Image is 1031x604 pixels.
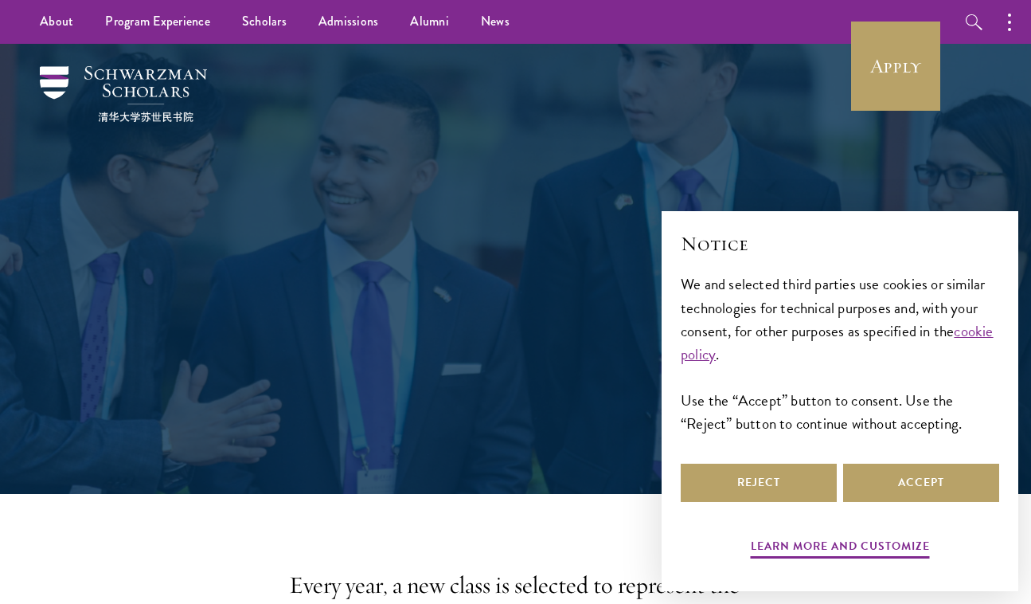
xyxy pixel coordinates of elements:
h2: Notice [681,230,999,257]
button: Learn more and customize [751,536,930,561]
button: Accept [843,464,999,502]
a: Apply [851,22,940,111]
div: We and selected third parties use cookies or similar technologies for technical purposes and, wit... [681,273,999,434]
a: cookie policy [681,320,994,366]
button: Reject [681,464,837,502]
img: Schwarzman Scholars [40,66,207,122]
